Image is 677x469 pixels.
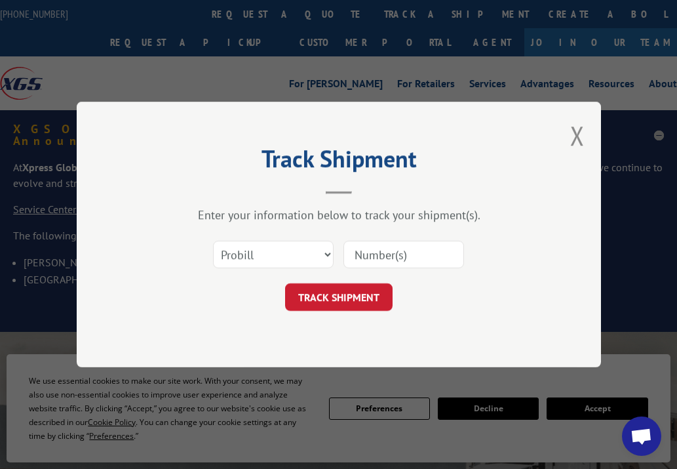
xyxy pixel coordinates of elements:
[343,241,464,268] input: Number(s)
[142,207,535,222] div: Enter your information below to track your shipment(s).
[622,417,661,456] a: Open chat
[570,118,585,153] button: Close modal
[142,150,535,174] h2: Track Shipment
[285,283,393,311] button: TRACK SHIPMENT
